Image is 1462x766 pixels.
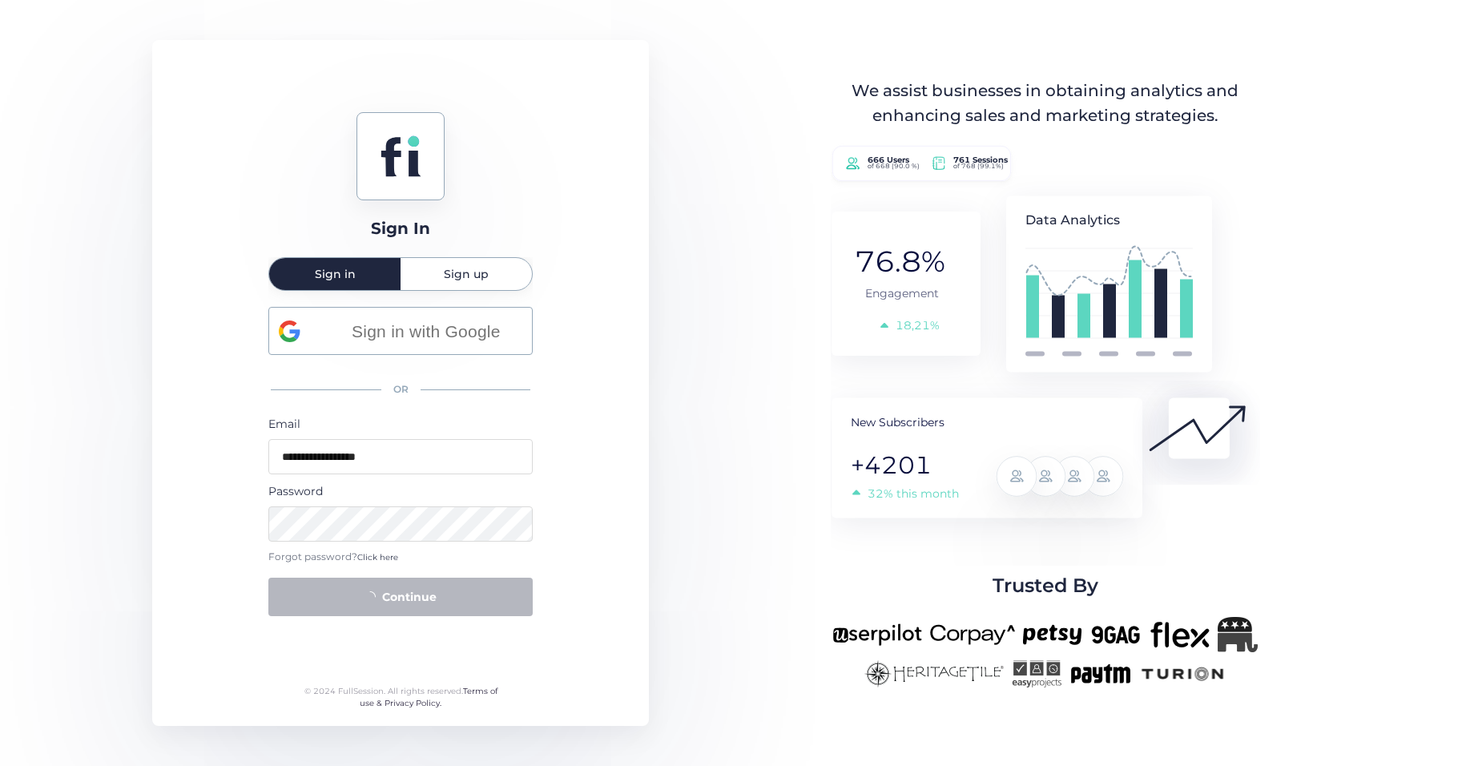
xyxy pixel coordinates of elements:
div: Password [268,482,533,500]
tspan: New Subscribers [851,414,944,429]
tspan: Engagement [865,286,939,300]
span: Sign in [315,268,356,280]
tspan: Data Analytics [1025,212,1120,228]
button: Continue [268,578,533,616]
div: OR [268,373,533,407]
img: heritagetile-new.png [864,660,1004,687]
img: paytm-new.png [1069,660,1131,687]
tspan: of 668 (90.0 %) [867,162,919,170]
tspan: 32% this month [868,486,959,501]
tspan: 761 Sessions [953,155,1009,165]
img: 9gag-new.png [1089,617,1142,652]
tspan: 18,21% [896,317,940,332]
span: Click here [357,552,398,562]
img: corpay-new.png [930,617,1015,652]
div: Sign In [371,216,430,241]
img: turion-new.png [1139,660,1226,687]
img: flex-new.png [1150,617,1210,652]
a: Terms of use & Privacy Policy. [360,686,497,709]
img: userpilot-new.png [832,617,922,652]
img: Republicanlogo-bw.png [1218,617,1258,652]
tspan: +4201 [851,450,932,480]
div: Email [268,415,533,433]
span: Trusted By [993,570,1098,601]
span: Sign in with Google [329,318,522,345]
img: easyprojects-new.png [1012,660,1061,687]
span: Sign up [444,268,489,280]
tspan: of 768 (99.1%) [953,162,1004,170]
div: © 2024 FullSession. All rights reserved. [297,685,505,710]
tspan: 666 Users [867,155,909,165]
tspan: 76.8% [855,243,945,278]
img: petsy-new.png [1023,617,1081,652]
div: We assist businesses in obtaining analytics and enhancing sales and marketing strategies. [834,79,1257,129]
div: Forgot password? [268,550,533,565]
